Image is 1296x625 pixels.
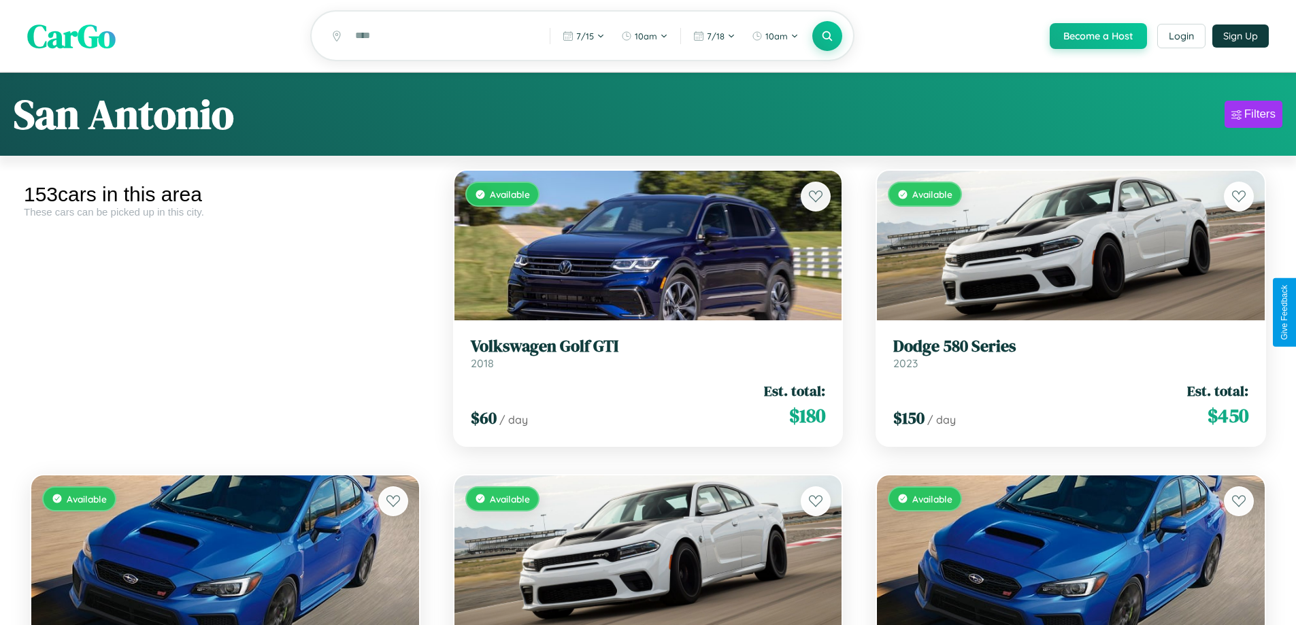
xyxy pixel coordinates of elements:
[614,25,675,47] button: 10am
[764,381,825,401] span: Est. total:
[499,413,528,426] span: / day
[471,337,826,356] h3: Volkswagen Golf GTI
[67,493,107,505] span: Available
[912,188,952,200] span: Available
[1280,285,1289,340] div: Give Feedback
[471,356,494,370] span: 2018
[27,14,116,58] span: CarGo
[1187,381,1248,401] span: Est. total:
[490,493,530,505] span: Available
[765,31,788,41] span: 10am
[789,402,825,429] span: $ 180
[927,413,956,426] span: / day
[893,356,918,370] span: 2023
[1212,24,1269,48] button: Sign Up
[707,31,725,41] span: 7 / 18
[745,25,805,47] button: 10am
[1225,101,1282,128] button: Filters
[1208,402,1248,429] span: $ 450
[912,493,952,505] span: Available
[686,25,742,47] button: 7/18
[1050,23,1147,49] button: Become a Host
[893,337,1248,370] a: Dodge 580 Series2023
[576,31,594,41] span: 7 / 15
[893,337,1248,356] h3: Dodge 580 Series
[635,31,657,41] span: 10am
[24,183,427,206] div: 153 cars in this area
[471,337,826,370] a: Volkswagen Golf GTI2018
[490,188,530,200] span: Available
[1157,24,1206,48] button: Login
[1244,107,1276,121] div: Filters
[556,25,612,47] button: 7/15
[893,407,925,429] span: $ 150
[24,206,427,218] div: These cars can be picked up in this city.
[14,86,234,142] h1: San Antonio
[471,407,497,429] span: $ 60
